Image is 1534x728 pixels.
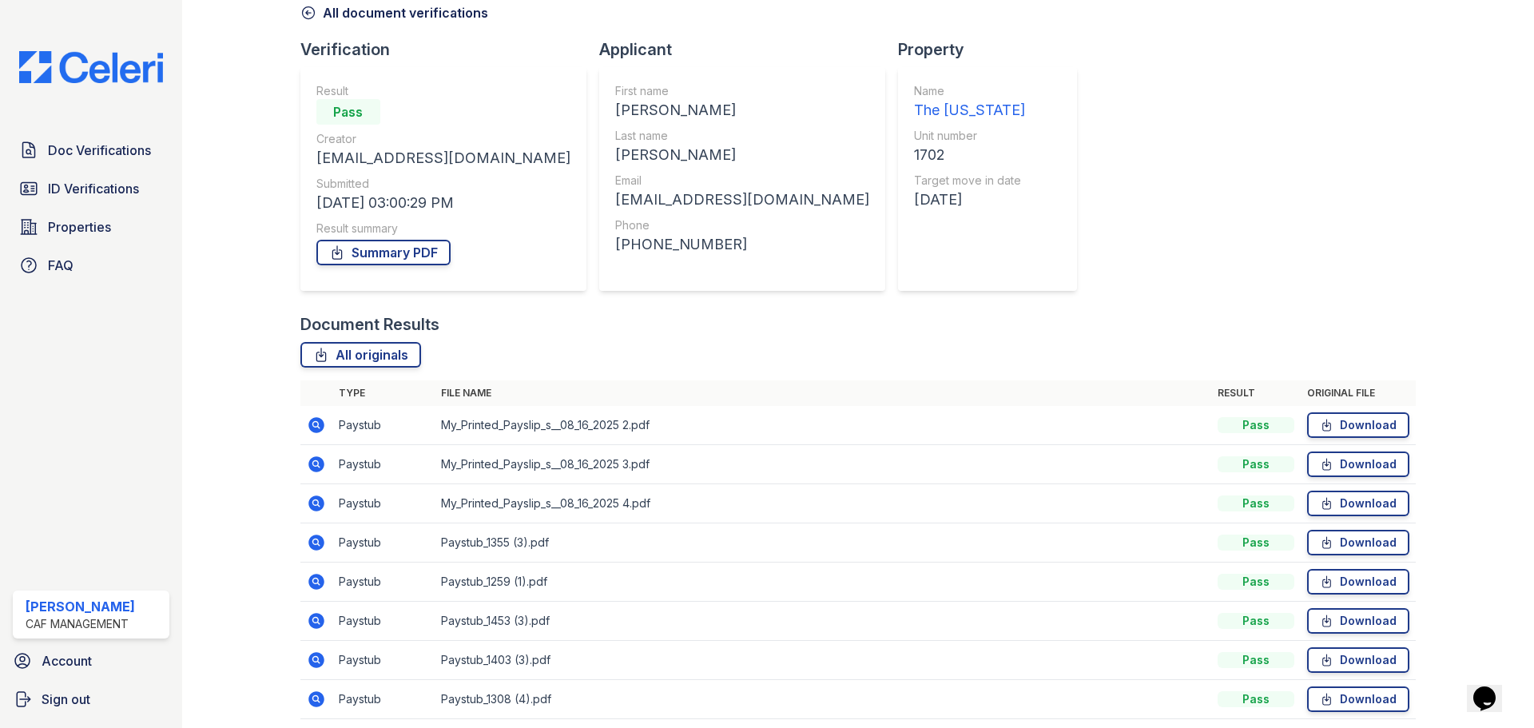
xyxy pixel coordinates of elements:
span: Doc Verifications [48,141,151,160]
a: Sign out [6,683,176,715]
div: CAF Management [26,616,135,632]
div: Pass [1218,613,1294,629]
img: CE_Logo_Blue-a8612792a0a2168367f1c8372b55b34899dd931a85d93a1a3d3e32e68fde9ad4.png [6,51,176,83]
a: Doc Verifications [13,134,169,166]
div: Result summary [316,221,570,237]
td: My_Printed_Payslip_s__08_16_2025 3.pdf [435,445,1211,484]
div: Pass [1218,417,1294,433]
a: ID Verifications [13,173,169,205]
td: Paystub_1355 (3).pdf [435,523,1211,563]
a: All document verifications [300,3,488,22]
span: ID Verifications [48,179,139,198]
div: Pass [316,99,380,125]
div: Pass [1218,691,1294,707]
span: Account [42,651,92,670]
div: Applicant [599,38,898,61]
td: Paystub [332,523,435,563]
div: Pass [1218,574,1294,590]
td: Paystub [332,406,435,445]
a: Summary PDF [316,240,451,265]
td: Paystub [332,563,435,602]
a: Download [1307,608,1409,634]
a: Download [1307,452,1409,477]
td: Paystub [332,445,435,484]
div: [DATE] [914,189,1025,211]
th: File name [435,380,1211,406]
div: Pass [1218,652,1294,668]
th: Original file [1301,380,1416,406]
td: My_Printed_Payslip_s__08_16_2025 2.pdf [435,406,1211,445]
a: Properties [13,211,169,243]
div: [DATE] 03:00:29 PM [316,192,570,214]
div: Submitted [316,176,570,192]
div: 1702 [914,144,1025,166]
span: Sign out [42,690,90,709]
div: Document Results [300,313,439,336]
td: Paystub [332,484,435,523]
a: FAQ [13,249,169,281]
div: [PERSON_NAME] [615,144,869,166]
div: [EMAIL_ADDRESS][DOMAIN_NAME] [615,189,869,211]
div: Name [914,83,1025,99]
div: [EMAIL_ADDRESS][DOMAIN_NAME] [316,147,570,169]
div: Email [615,173,869,189]
th: Type [332,380,435,406]
div: Pass [1218,495,1294,511]
div: Phone [615,217,869,233]
div: Pass [1218,456,1294,472]
div: [PERSON_NAME] [615,99,869,121]
div: First name [615,83,869,99]
span: FAQ [48,256,74,275]
iframe: chat widget [1467,664,1518,712]
td: Paystub [332,680,435,719]
a: Download [1307,491,1409,516]
div: [PERSON_NAME] [26,597,135,616]
div: Target move in date [914,173,1025,189]
div: Verification [300,38,599,61]
span: Properties [48,217,111,237]
td: Paystub_1453 (3).pdf [435,602,1211,641]
a: Download [1307,686,1409,712]
a: Name The [US_STATE] [914,83,1025,121]
td: Paystub [332,602,435,641]
a: All originals [300,342,421,368]
td: Paystub_1308 (4).pdf [435,680,1211,719]
div: Property [898,38,1090,61]
div: The [US_STATE] [914,99,1025,121]
a: Download [1307,412,1409,438]
div: Unit number [914,128,1025,144]
a: Download [1307,530,1409,555]
td: Paystub_1403 (3).pdf [435,641,1211,680]
td: My_Printed_Payslip_s__08_16_2025 4.pdf [435,484,1211,523]
div: Last name [615,128,869,144]
td: Paystub [332,641,435,680]
div: Pass [1218,535,1294,551]
div: [PHONE_NUMBER] [615,233,869,256]
a: Download [1307,569,1409,595]
th: Result [1211,380,1301,406]
div: Creator [316,131,570,147]
td: Paystub_1259 (1).pdf [435,563,1211,602]
a: Account [6,645,176,677]
div: Result [316,83,570,99]
a: Download [1307,647,1409,673]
